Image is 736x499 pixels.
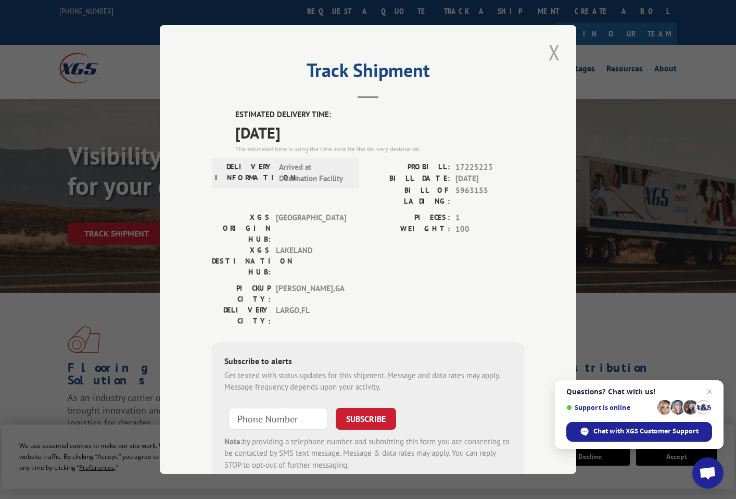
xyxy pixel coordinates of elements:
[224,369,512,393] div: Get texted with status updates for this shipment. Message and data rates may apply. Message frequ...
[692,457,724,489] a: Open chat
[215,161,274,184] label: DELIVERY INFORMATION:
[368,184,450,206] label: BILL OF LADING:
[212,63,524,83] h2: Track Shipment
[455,161,524,173] span: 17225223
[276,244,346,277] span: LAKELAND
[455,211,524,223] span: 1
[229,407,327,429] input: Phone Number
[455,223,524,235] span: 100
[224,354,512,369] div: Subscribe to alerts
[566,422,712,442] span: Chat with XGS Customer Support
[212,211,271,244] label: XGS ORIGIN HUB:
[235,144,524,153] div: The estimated time is using the time zone for the delivery destination.
[566,404,654,411] span: Support is online
[566,388,712,396] span: Questions? Chat with us!
[368,223,450,235] label: WEIGHT:
[368,161,450,173] label: PROBILL:
[212,304,271,326] label: DELIVERY CITY:
[368,211,450,223] label: PIECES:
[545,38,563,67] button: Close modal
[276,282,346,304] span: [PERSON_NAME] , GA
[336,407,396,429] button: SUBSCRIBE
[368,173,450,185] label: BILL DATE:
[224,436,243,446] strong: Note:
[235,120,524,144] span: [DATE]
[224,435,512,471] div: by providing a telephone number and submitting this form you are consenting to be contacted by SM...
[276,211,346,244] span: [GEOGRAPHIC_DATA]
[212,282,271,304] label: PICKUP CITY:
[235,109,524,121] label: ESTIMATED DELIVERY TIME:
[212,244,271,277] label: XGS DESTINATION HUB:
[279,161,349,184] span: Arrived at Destination Facility
[593,427,699,436] span: Chat with XGS Customer Support
[455,184,524,206] span: 5963155
[455,173,524,185] span: [DATE]
[276,304,346,326] span: LARGO , FL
